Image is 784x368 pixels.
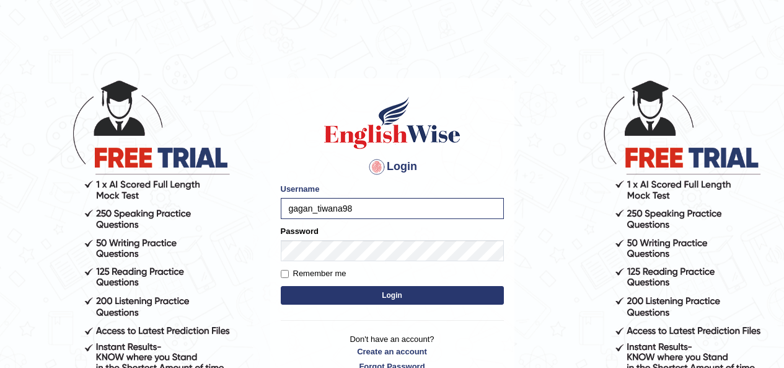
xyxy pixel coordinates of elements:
[281,225,319,237] label: Password
[281,346,504,357] a: Create an account
[322,95,463,151] img: Logo of English Wise sign in for intelligent practice with AI
[281,270,289,278] input: Remember me
[281,157,504,177] h4: Login
[281,183,320,195] label: Username
[281,267,346,280] label: Remember me
[281,286,504,305] button: Login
